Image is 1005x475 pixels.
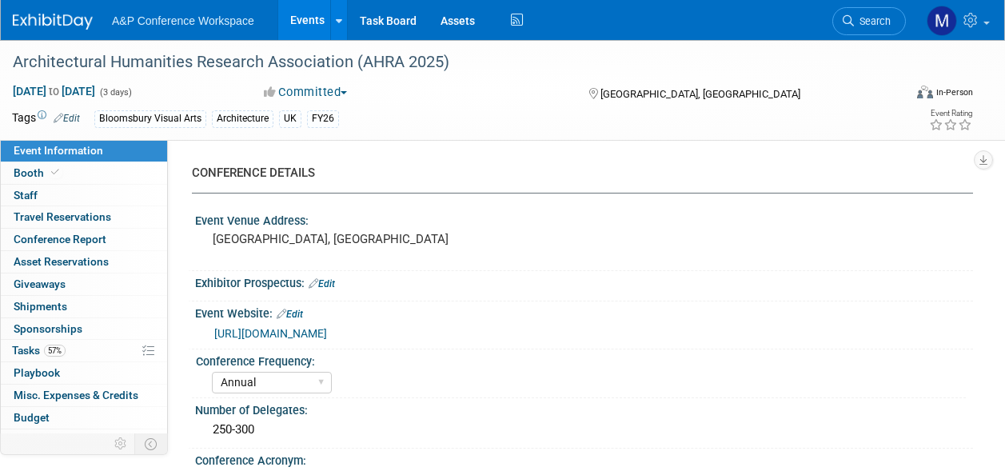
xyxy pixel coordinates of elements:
span: [DATE] [DATE] [12,84,96,98]
div: Event Website: [195,301,973,322]
td: Personalize Event Tab Strip [107,433,135,454]
a: Shipments [1,296,167,317]
div: Number of Delegates: [195,398,973,418]
div: Bloomsbury Visual Arts [94,110,206,127]
div: Architecture [212,110,273,127]
td: Toggle Event Tabs [135,433,168,454]
button: Committed [258,84,353,101]
img: Format-Inperson.png [917,86,933,98]
div: Conference Frequency: [196,349,966,369]
div: Architectural Humanities Research Association (AHRA 2025) [7,48,891,77]
span: ROI, Objectives & ROO [14,433,121,446]
a: Staff [1,185,167,206]
a: Edit [309,278,335,289]
span: Event Information [14,144,103,157]
div: In-Person [935,86,973,98]
span: 57% [44,345,66,357]
a: Playbook [1,362,167,384]
span: Booth [14,166,62,179]
div: Conference Acronym: [195,449,973,469]
a: Sponsorships [1,318,167,340]
span: Misc. Expenses & Credits [14,389,138,401]
span: to [46,85,62,98]
a: Search [832,7,906,35]
a: Misc. Expenses & Credits [1,385,167,406]
img: Matt Hambridge [927,6,957,36]
div: UK [279,110,301,127]
div: Event Rating [929,110,972,118]
a: Travel Reservations [1,206,167,228]
div: Event Venue Address: [195,209,973,229]
a: Edit [54,113,80,124]
pre: [GEOGRAPHIC_DATA], [GEOGRAPHIC_DATA] [213,232,501,246]
span: Search [854,15,891,27]
span: Sponsorships [14,322,82,335]
i: Booth reservation complete [51,168,59,177]
div: FY26 [307,110,339,127]
span: A&P Conference Workspace [112,14,254,27]
a: Budget [1,407,167,429]
a: Asset Reservations [1,251,167,273]
div: CONFERENCE DETAILS [192,165,961,182]
span: Shipments [14,300,67,313]
div: Exhibitor Prospectus: [195,271,973,292]
a: Conference Report [1,229,167,250]
a: Edit [277,309,303,320]
span: Playbook [14,366,60,379]
span: Staff [14,189,38,202]
span: Conference Report [14,233,106,245]
a: [URL][DOMAIN_NAME] [214,327,327,340]
span: Tasks [12,344,66,357]
span: Budget [14,411,50,424]
span: Giveaways [14,277,66,290]
span: (3 days) [98,87,132,98]
span: Travel Reservations [14,210,111,223]
a: Tasks57% [1,340,167,361]
a: Event Information [1,140,167,162]
td: Tags [12,110,80,128]
a: Giveaways [1,273,167,295]
div: 250-300 [207,417,961,442]
img: ExhibitDay [13,14,93,30]
span: [GEOGRAPHIC_DATA], [GEOGRAPHIC_DATA] [600,88,800,100]
span: Asset Reservations [14,255,109,268]
a: ROI, Objectives & ROO [1,429,167,451]
div: Event Format [833,83,973,107]
a: Booth [1,162,167,184]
